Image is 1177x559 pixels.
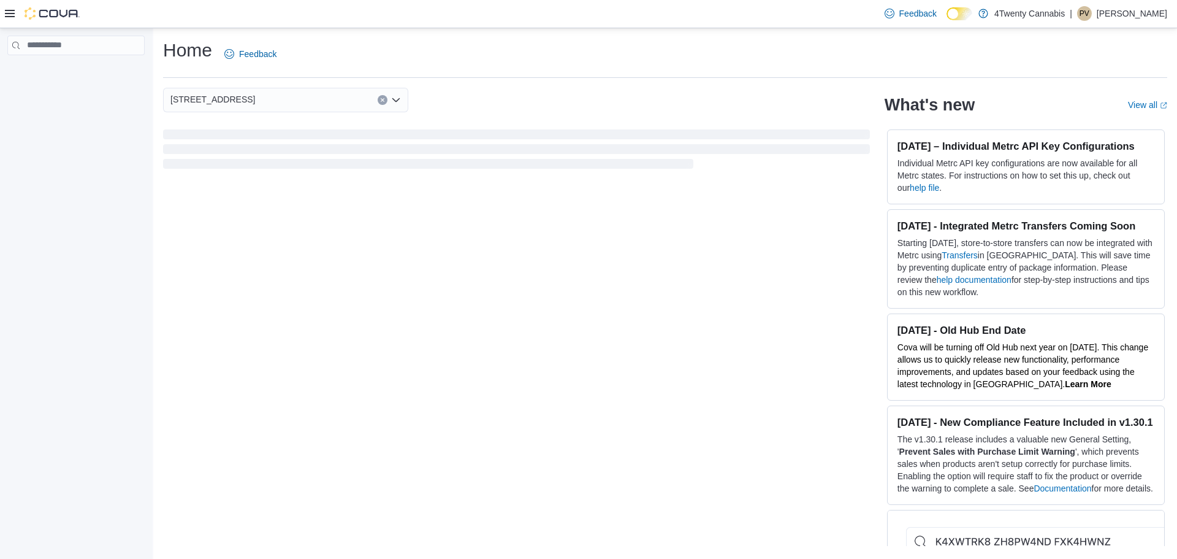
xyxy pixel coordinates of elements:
[1128,100,1167,110] a: View allExternal link
[1070,6,1072,21] p: |
[897,220,1154,232] h3: [DATE] - Integrated Metrc Transfers Coming Soon
[163,132,870,171] span: Loading
[897,140,1154,152] h3: [DATE] – Individual Metrc API Key Configurations
[7,58,145,87] nav: Complex example
[994,6,1065,21] p: 4Twenty Cannabis
[897,157,1154,194] p: Individual Metrc API key configurations are now available for all Metrc states. For instructions ...
[239,48,276,60] span: Feedback
[897,416,1154,428] h3: [DATE] - New Compliance Feature Included in v1.30.1
[899,447,1075,457] strong: Prevent Sales with Purchase Limit Warning
[937,275,1011,285] a: help documentation
[1080,6,1089,21] span: PV
[391,95,401,105] button: Open list of options
[880,1,942,26] a: Feedback
[25,7,80,20] img: Cova
[897,237,1154,298] p: Starting [DATE], store-to-store transfers can now be integrated with Metrc using in [GEOGRAPHIC_D...
[910,183,939,193] a: help file
[947,7,972,20] input: Dark Mode
[885,95,975,115] h2: What's new
[163,38,212,63] h1: Home
[219,42,281,66] a: Feedback
[1077,6,1092,21] div: Peaches Van Aert
[899,7,937,20] span: Feedback
[1160,102,1167,109] svg: External link
[1097,6,1167,21] p: [PERSON_NAME]
[170,92,255,107] span: [STREET_ADDRESS]
[897,433,1154,495] p: The v1.30.1 release includes a valuable new General Setting, ' ', which prevents sales when produ...
[897,324,1154,336] h3: [DATE] - Old Hub End Date
[378,95,387,105] button: Clear input
[897,342,1148,389] span: Cova will be turning off Old Hub next year on [DATE]. This change allows us to quickly release ne...
[1034,484,1091,493] a: Documentation
[942,250,978,260] a: Transfers
[1065,379,1111,389] a: Learn More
